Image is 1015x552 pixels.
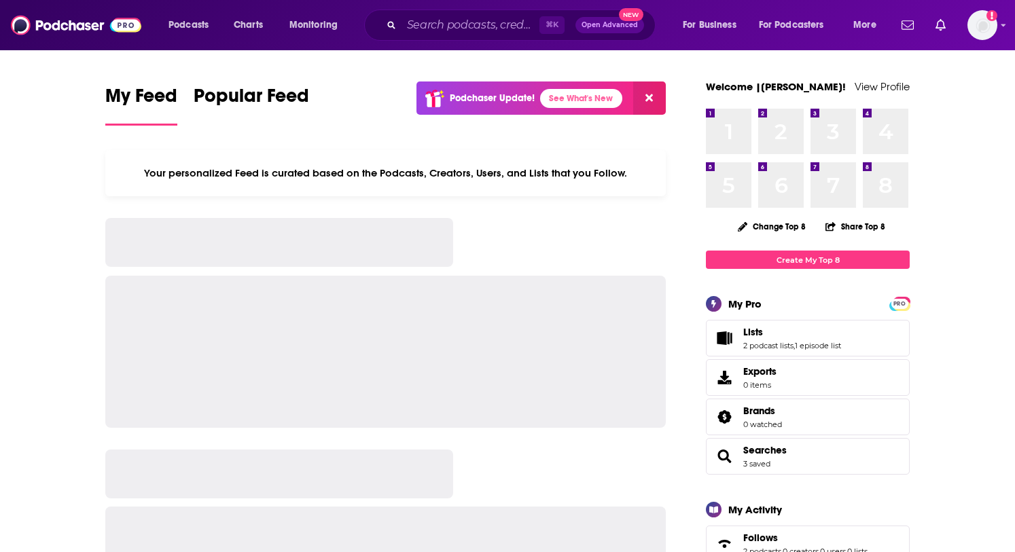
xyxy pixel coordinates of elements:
[402,14,539,36] input: Search podcasts, credits, & more...
[234,16,263,35] span: Charts
[896,14,919,37] a: Show notifications dropdown
[105,150,666,196] div: Your personalized Feed is curated based on the Podcasts, Creators, Users, and Lists that you Follow.
[539,16,565,34] span: ⌘ K
[11,12,141,38] img: Podchaser - Follow, Share and Rate Podcasts
[743,459,770,468] a: 3 saved
[825,213,886,240] button: Share Top 8
[728,297,762,310] div: My Pro
[743,380,777,390] span: 0 items
[759,16,824,35] span: For Podcasters
[967,10,997,40] img: User Profile
[582,22,638,29] span: Open Advanced
[711,447,738,466] a: Searches
[743,444,787,456] a: Searches
[289,16,338,35] span: Monitoring
[706,438,910,475] span: Searches
[891,299,908,309] span: PRO
[794,341,795,350] span: ,
[795,341,841,350] a: 1 episode list
[743,420,782,429] a: 0 watched
[450,92,535,104] p: Podchaser Update!
[743,326,763,338] span: Lists
[706,320,910,356] span: Lists
[673,14,753,36] button: open menu
[743,365,777,378] span: Exports
[619,8,643,21] span: New
[683,16,736,35] span: For Business
[105,84,177,126] a: My Feed
[377,10,669,41] div: Search podcasts, credits, & more...
[967,10,997,40] button: Show profile menu
[168,16,209,35] span: Podcasts
[844,14,893,36] button: open menu
[853,16,876,35] span: More
[711,407,738,426] a: Brands
[967,10,997,40] span: Logged in as Ruth_Nebius
[743,405,782,417] a: Brands
[159,14,226,36] button: open menu
[743,532,868,544] a: Follows
[706,399,910,435] span: Brands
[540,89,622,108] a: See What's New
[105,84,177,115] span: My Feed
[986,10,997,21] svg: Add a profile image
[743,326,841,338] a: Lists
[891,298,908,308] a: PRO
[711,329,738,348] a: Lists
[743,405,775,417] span: Brands
[706,251,910,269] a: Create My Top 8
[194,84,309,115] span: Popular Feed
[711,368,738,387] span: Exports
[743,532,778,544] span: Follows
[706,359,910,396] a: Exports
[730,218,814,235] button: Change Top 8
[225,14,271,36] a: Charts
[750,14,844,36] button: open menu
[575,17,644,33] button: Open AdvancedNew
[743,341,794,350] a: 2 podcast lists
[706,80,846,93] a: Welcome |[PERSON_NAME]!
[194,84,309,126] a: Popular Feed
[855,80,910,93] a: View Profile
[280,14,355,36] button: open menu
[728,503,782,516] div: My Activity
[930,14,951,37] a: Show notifications dropdown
